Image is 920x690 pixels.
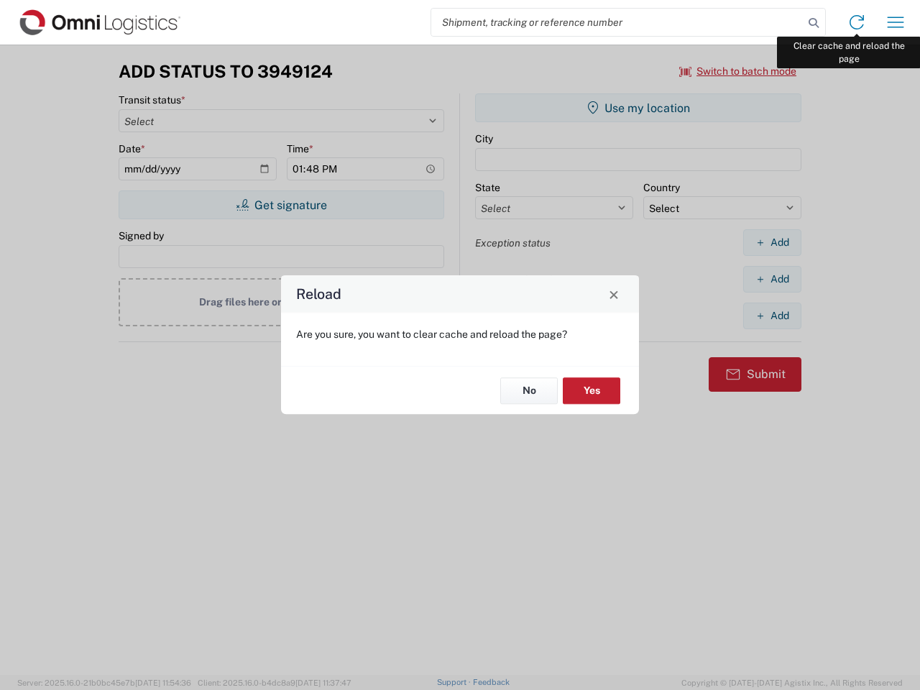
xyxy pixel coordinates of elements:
h4: Reload [296,284,341,305]
button: No [500,377,558,404]
p: Are you sure, you want to clear cache and reload the page? [296,328,624,341]
button: Close [604,284,624,304]
input: Shipment, tracking or reference number [431,9,804,36]
button: Yes [563,377,620,404]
